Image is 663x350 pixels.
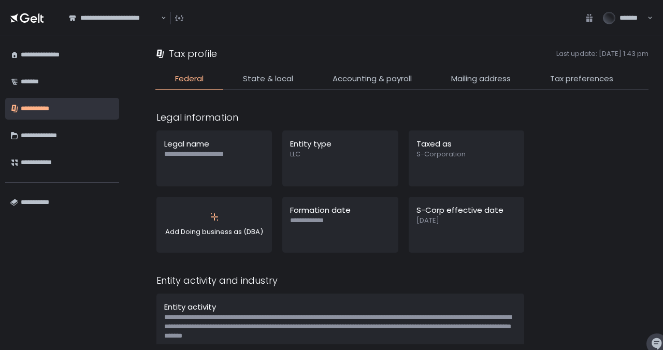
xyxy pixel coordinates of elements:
span: [DATE] [416,216,516,225]
span: State & local [243,73,293,85]
span: Entity activity [164,301,216,312]
span: Formation date [290,205,351,215]
span: LLC [290,150,390,159]
span: Mailing address [451,73,511,85]
h1: Tax profile [169,47,217,61]
button: Taxed asS-Corporation [409,130,524,186]
span: Accounting & payroll [333,73,412,85]
span: Entity type [290,138,331,149]
div: Add Doing business as (DBA) [164,205,264,245]
span: Tax preferences [550,73,613,85]
div: Entity activity and industry [156,273,524,287]
button: S-Corp effective date[DATE] [409,197,524,253]
div: Legal information [156,110,524,124]
button: Add Doing business as (DBA) [156,197,272,253]
span: Last update: [DATE] 1:43 pm [221,49,648,59]
button: Entity typeLLC [282,130,398,186]
span: Federal [175,73,204,85]
span: Legal name [164,138,209,149]
span: S-Corporation [416,150,516,159]
span: Taxed as [416,138,452,149]
span: S-Corp effective date [416,205,503,215]
div: Search for option [62,7,166,29]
